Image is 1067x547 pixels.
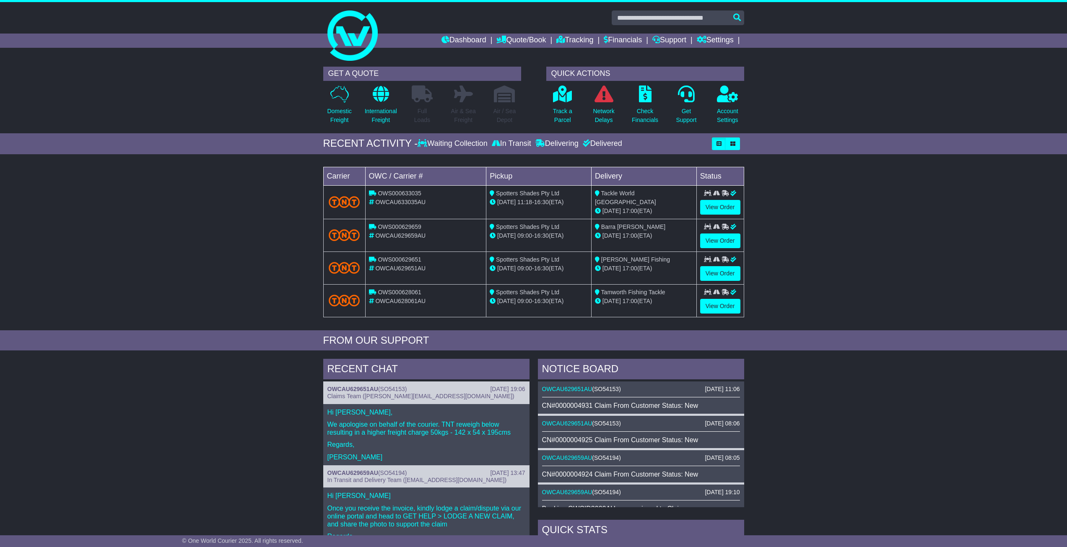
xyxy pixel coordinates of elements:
[705,454,740,461] div: [DATE] 08:05
[542,386,740,393] div: ( )
[378,256,421,263] span: OWS000629651
[327,532,525,540] p: Regards
[542,454,740,461] div: ( )
[602,265,621,272] span: [DATE]
[534,298,549,304] span: 16:30
[490,297,588,306] div: - (ETA)
[441,34,486,48] a: Dashboard
[595,190,656,205] span: Tackle World [GEOGRAPHIC_DATA]
[418,139,489,148] div: Waiting Collection
[517,298,532,304] span: 09:00
[378,223,421,230] span: OWS000629659
[602,298,621,304] span: [DATE]
[327,441,525,448] p: Regards,
[323,359,530,381] div: RECENT CHAT
[327,453,525,461] p: [PERSON_NAME]
[595,264,693,273] div: (ETA)
[486,167,592,185] td: Pickup
[329,262,360,273] img: TNT_Domestic.png
[623,232,637,239] span: 17:00
[601,289,665,296] span: Tamworth Fishing Tackle
[542,489,740,496] div: ( )
[623,298,637,304] span: 17:00
[490,264,588,273] div: - (ETA)
[595,297,693,306] div: (ETA)
[327,477,507,483] span: In Transit and Delivery Team ([EMAIL_ADDRESS][DOMAIN_NAME])
[594,454,619,461] span: SO54194
[497,232,516,239] span: [DATE]
[534,232,549,239] span: 16:30
[700,233,740,248] a: View Order
[601,223,665,230] span: Barra [PERSON_NAME]
[375,298,426,304] span: OWCAU628061AU
[700,299,740,314] a: View Order
[675,85,697,129] a: GetSupport
[380,386,405,392] span: SO54153
[593,107,614,124] p: Network Delays
[490,386,525,393] div: [DATE] 19:06
[327,469,525,477] div: ( )
[591,167,696,185] td: Delivery
[542,402,740,410] div: CN#0000004931 Claim From Customer Status: New
[490,198,588,207] div: - (ETA)
[595,231,693,240] div: (ETA)
[542,436,740,444] div: CN#0000004925 Claim From Customer Status: New
[327,420,525,436] p: We apologise on behalf of the courier. TNT reweigh below resulting in a higher freight charge 50k...
[533,139,581,148] div: Delivering
[705,420,740,427] div: [DATE] 08:06
[365,107,397,124] p: International Freight
[604,34,642,48] a: Financials
[594,489,619,495] span: SO54194
[705,386,740,393] div: [DATE] 11:06
[697,34,734,48] a: Settings
[327,107,351,124] p: Domestic Freight
[717,85,739,129] a: AccountSettings
[375,265,426,272] span: OWCAU629651AU
[497,265,516,272] span: [DATE]
[327,85,352,129] a: DomesticFreight
[327,504,525,529] p: Once you receive the invoice, kindly lodge a claim/dispute via our online portal and head to GET ...
[493,107,516,124] p: Air / Sea Depot
[594,386,619,392] span: SO54153
[327,408,525,416] p: Hi [PERSON_NAME],
[375,232,426,239] span: OWCAU629659AU
[517,265,532,272] span: 09:00
[542,420,592,427] a: OWCAU629651AU
[705,489,740,496] div: [DATE] 19:10
[534,265,549,272] span: 16:30
[652,34,686,48] a: Support
[632,107,658,124] p: Check Financials
[490,231,588,240] div: - (ETA)
[329,196,360,207] img: TNT_Domestic.png
[542,470,740,478] div: CN#0000004924 Claim From Customer Status: New
[323,334,744,347] div: FROM OUR SUPPORT
[375,199,426,205] span: OWCAU633035AU
[676,107,696,124] p: Get Support
[700,200,740,215] a: View Order
[323,67,521,81] div: GET A QUOTE
[602,232,621,239] span: [DATE]
[602,207,621,214] span: [DATE]
[365,167,486,185] td: OWC / Carrier #
[581,139,622,148] div: Delivered
[327,469,378,476] a: OWCAU629659AU
[364,85,397,129] a: InternationalFreight
[182,537,303,544] span: © One World Courier 2025. All rights reserved.
[517,199,532,205] span: 11:18
[553,107,572,124] p: Track a Parcel
[538,520,744,542] div: Quick Stats
[556,34,593,48] a: Tracking
[594,420,619,427] span: SO54153
[631,85,659,129] a: CheckFinancials
[592,85,615,129] a: NetworkDelays
[623,207,637,214] span: 17:00
[601,256,670,263] span: [PERSON_NAME] Fishing
[553,85,573,129] a: Track aParcel
[327,386,525,393] div: ( )
[329,295,360,306] img: TNT_Domestic.png
[595,207,693,215] div: (ETA)
[696,167,744,185] td: Status
[497,298,516,304] span: [DATE]
[496,289,559,296] span: Spotters Shades Pty Ltd
[496,256,559,263] span: Spotters Shades Pty Ltd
